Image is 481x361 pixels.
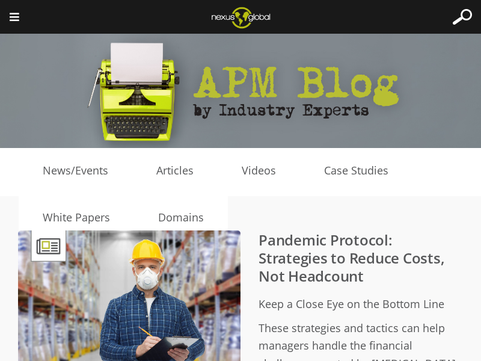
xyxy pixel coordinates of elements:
[19,162,132,180] a: News/Events
[300,162,412,180] a: Case Studies
[259,230,445,286] a: Pandemic Protocol: Strategies to Reduce Costs, Not Headcount
[218,162,300,180] a: Videos
[132,162,218,180] a: Articles
[42,295,463,313] h2: Keep a Close Eye on the Bottom Line
[202,3,280,32] img: Nexus Global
